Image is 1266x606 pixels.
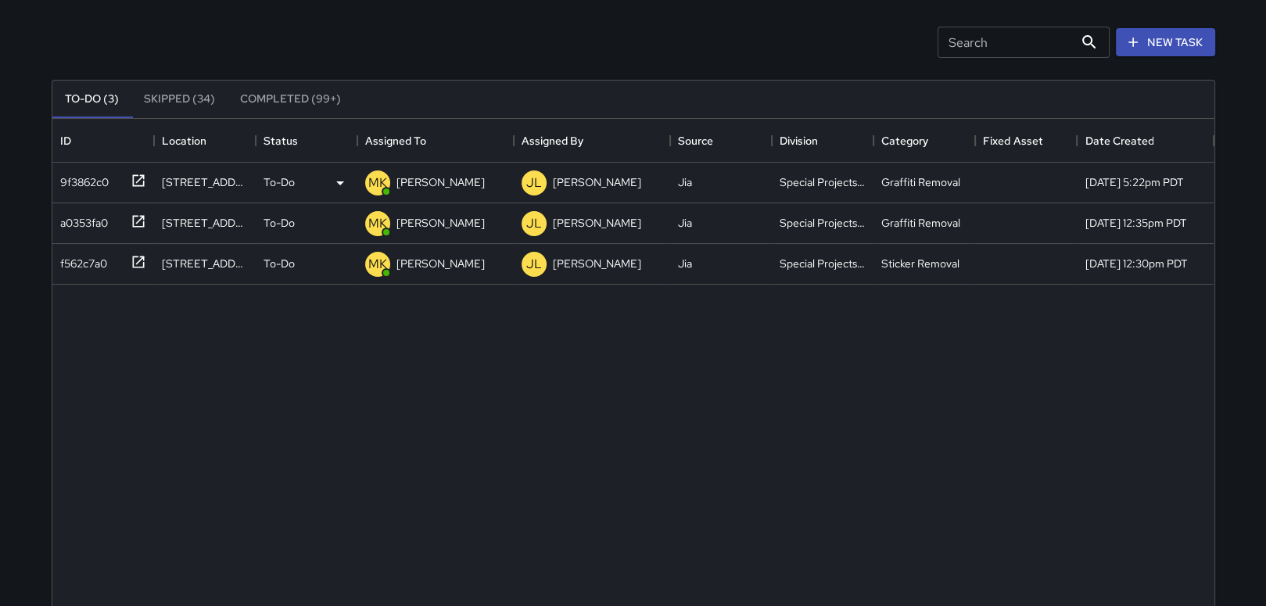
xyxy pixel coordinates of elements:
[780,215,866,231] div: Special Projects Team
[678,215,692,231] div: Jia
[228,81,353,118] button: Completed (99+)
[368,174,387,192] p: MK
[256,119,357,163] div: Status
[396,215,485,231] p: [PERSON_NAME]
[522,119,583,163] div: Assigned By
[162,119,206,163] div: Location
[1085,119,1153,163] div: Date Created
[1077,119,1214,163] div: Date Created
[368,255,387,274] p: MK
[264,174,295,190] p: To-Do
[162,256,248,271] div: 55 Stevenson Street
[772,119,873,163] div: Division
[1085,174,1183,190] div: 8/30/2025, 5:22pm PDT
[131,81,228,118] button: Skipped (34)
[526,214,542,233] p: JL
[553,215,641,231] p: [PERSON_NAME]
[54,209,108,231] div: a0353fa0
[526,255,542,274] p: JL
[553,174,641,190] p: [PERSON_NAME]
[983,119,1042,163] div: Fixed Asset
[54,249,107,271] div: f562c7a0
[52,119,154,163] div: ID
[975,119,1077,163] div: Fixed Asset
[264,215,295,231] p: To-Do
[357,119,514,163] div: Assigned To
[365,119,426,163] div: Assigned To
[54,168,109,190] div: 9f3862c0
[264,256,295,271] p: To-Do
[526,174,542,192] p: JL
[162,215,248,231] div: 8 Montgomery Street
[780,174,866,190] div: Special Projects Team
[162,174,248,190] div: 544 Market Street
[881,256,959,271] div: Sticker Removal
[553,256,641,271] p: [PERSON_NAME]
[670,119,772,163] div: Source
[678,174,692,190] div: Jia
[368,214,387,233] p: MK
[678,119,713,163] div: Source
[396,256,485,271] p: [PERSON_NAME]
[396,174,485,190] p: [PERSON_NAME]
[881,174,960,190] div: Graffiti Removal
[514,119,670,163] div: Assigned By
[881,215,960,231] div: Graffiti Removal
[1116,28,1215,57] button: New Task
[60,119,71,163] div: ID
[1085,215,1186,231] div: 8/25/2025, 12:35pm PDT
[780,119,818,163] div: Division
[52,81,131,118] button: To-Do (3)
[1085,256,1187,271] div: 8/25/2025, 12:30pm PDT
[264,119,298,163] div: Status
[154,119,256,163] div: Location
[780,256,866,271] div: Special Projects Team
[881,119,928,163] div: Category
[678,256,692,271] div: Jia
[873,119,975,163] div: Category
